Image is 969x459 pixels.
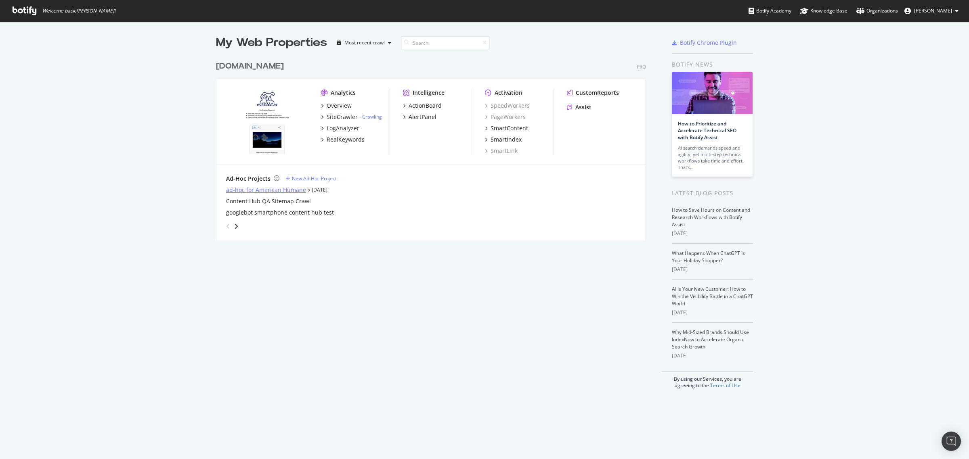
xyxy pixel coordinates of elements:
a: Assist [567,103,591,111]
div: SiteCrawler [327,113,358,121]
div: [DATE] [672,309,753,316]
a: New Ad-Hoc Project [286,175,337,182]
div: SmartIndex [491,136,522,144]
div: Botify news [672,60,753,69]
div: Assist [575,103,591,111]
div: AlertPanel [409,113,436,121]
div: New Ad-Hoc Project [292,175,337,182]
div: angle-left [223,220,233,233]
div: [DOMAIN_NAME] [216,61,284,72]
a: Overview [321,102,352,110]
input: Search [401,36,490,50]
a: CustomReports [567,89,619,97]
a: Botify Chrome Plugin [672,39,737,47]
a: PageWorkers [485,113,526,121]
div: Botify Academy [749,7,791,15]
a: How to Prioritize and Accelerate Technical SEO with Botify Assist [678,120,736,141]
a: SiteCrawler- Crawling [321,113,382,121]
div: Activation [495,89,522,97]
a: SpeedWorkers [485,102,530,110]
a: ActionBoard [403,102,442,110]
a: SmartContent [485,124,528,132]
a: LogAnalyzer [321,124,359,132]
div: Latest Blog Posts [672,189,753,198]
div: LogAnalyzer [327,124,359,132]
div: SmartContent [491,124,528,132]
div: grid [216,51,652,240]
div: By using our Services, you are agreeing to the [662,371,753,389]
a: AI Is Your New Customer: How to Win the Visibility Battle in a ChatGPT World [672,286,753,307]
button: [PERSON_NAME] [898,4,965,17]
div: Botify Chrome Plugin [680,39,737,47]
div: Pro [637,63,646,70]
div: [DATE] [672,230,753,237]
div: Overview [327,102,352,110]
a: ad-hoc for American Humane [226,186,306,194]
div: Organizations [856,7,898,15]
img: How to Prioritize and Accelerate Technical SEO with Botify Assist [672,72,753,114]
div: - [359,113,382,120]
div: ActionBoard [409,102,442,110]
div: Knowledge Base [800,7,847,15]
a: [DOMAIN_NAME] [216,61,287,72]
span: Welcome back, [PERSON_NAME] ! [42,8,115,14]
a: What Happens When ChatGPT Is Your Holiday Shopper? [672,250,745,264]
div: Analytics [331,89,356,97]
span: Victoria Franke [914,7,952,14]
div: CustomReports [576,89,619,97]
a: Content Hub QA Sitemap Crawl [226,197,311,205]
a: Why Mid-Sized Brands Should Use IndexNow to Accelerate Organic Search Growth [672,329,749,350]
a: [DATE] [312,186,327,193]
a: SmartIndex [485,136,522,144]
div: [DATE] [672,352,753,359]
a: Crawling [362,113,382,120]
a: RealKeywords [321,136,365,144]
div: Intelligence [413,89,445,97]
a: SmartLink [485,147,518,155]
div: [DATE] [672,266,753,273]
div: AI search demands speed and agility, yet multi-step technical workflows take time and effort. Tha... [678,145,747,171]
img: petco.com [226,89,308,154]
a: AlertPanel [403,113,436,121]
a: Terms of Use [710,382,740,389]
div: Open Intercom Messenger [942,432,961,451]
button: Most recent crawl [333,36,394,49]
div: RealKeywords [327,136,365,144]
div: Ad-Hoc Projects [226,175,271,183]
a: How to Save Hours on Content and Research Workflows with Botify Assist [672,207,750,228]
div: angle-right [233,222,239,230]
div: Most recent crawl [344,40,385,45]
div: My Web Properties [216,35,327,51]
a: googlebot smartphone content hub test [226,209,334,217]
